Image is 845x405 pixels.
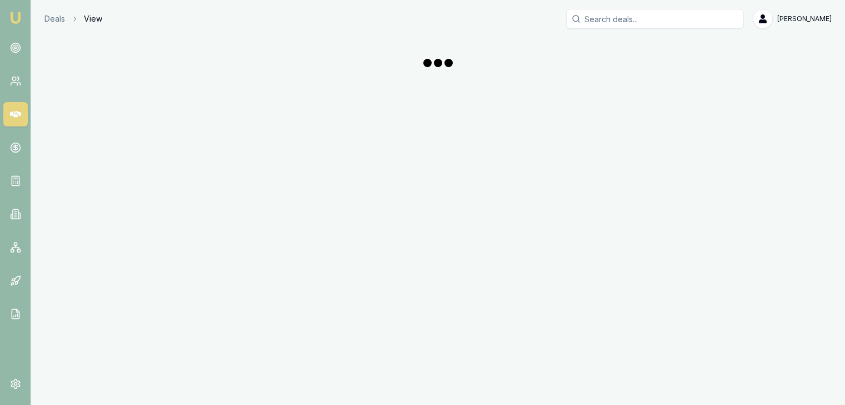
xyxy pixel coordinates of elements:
[9,11,22,24] img: emu-icon-u.png
[44,13,102,24] nav: breadcrumb
[44,13,65,24] a: Deals
[566,9,744,29] input: Search deals
[777,14,832,23] span: [PERSON_NAME]
[84,13,102,24] span: View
